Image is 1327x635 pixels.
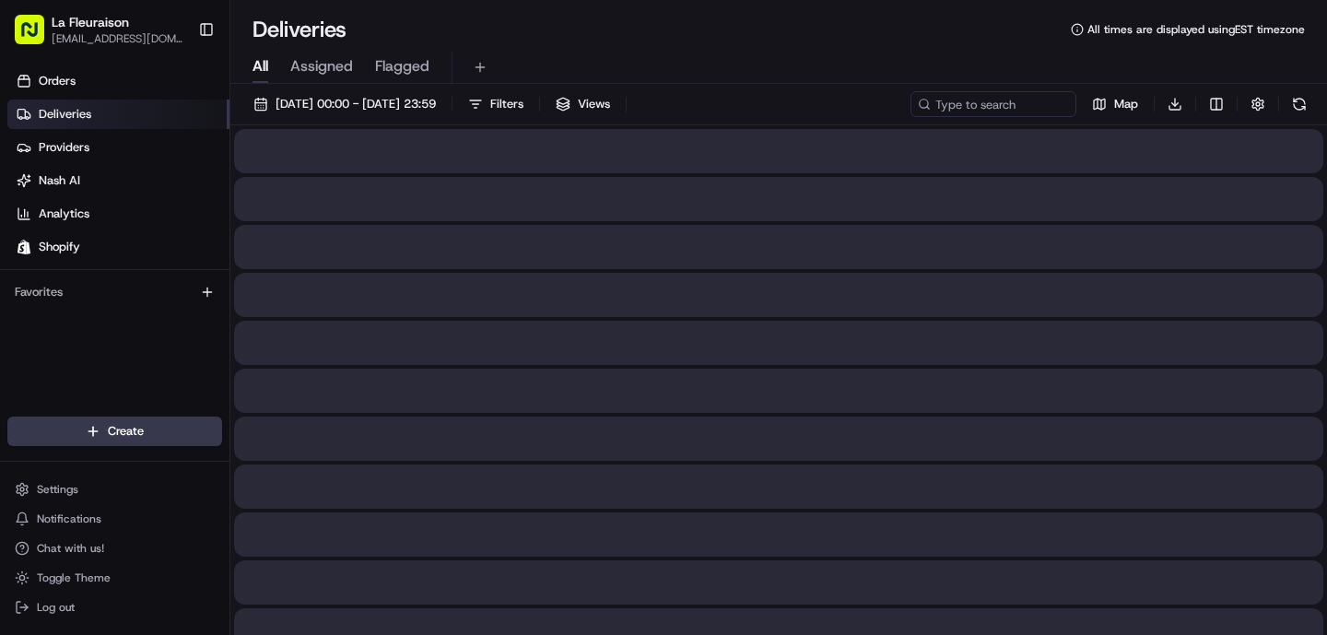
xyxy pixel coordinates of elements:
[7,417,222,446] button: Create
[7,66,229,96] a: Orders
[1286,91,1312,117] button: Refresh
[39,106,91,123] span: Deliveries
[910,91,1076,117] input: Type to search
[1087,22,1305,37] span: All times are displayed using EST timezone
[7,199,229,229] a: Analytics
[37,570,111,585] span: Toggle Theme
[7,476,222,502] button: Settings
[7,133,229,162] a: Providers
[52,31,183,46] button: [EMAIL_ADDRESS][DOMAIN_NAME]
[375,55,429,77] span: Flagged
[7,535,222,561] button: Chat with us!
[7,166,229,195] a: Nash AI
[1084,91,1146,117] button: Map
[39,239,80,255] span: Shopify
[276,96,436,112] span: [DATE] 00:00 - [DATE] 23:59
[52,13,129,31] button: La Fleuraison
[39,172,80,189] span: Nash AI
[37,512,101,526] span: Notifications
[7,232,229,262] a: Shopify
[39,139,89,156] span: Providers
[1114,96,1138,112] span: Map
[490,96,523,112] span: Filters
[17,240,31,254] img: Shopify logo
[252,55,268,77] span: All
[547,91,618,117] button: Views
[252,15,346,44] h1: Deliveries
[7,100,229,129] a: Deliveries
[39,73,76,89] span: Orders
[108,423,144,440] span: Create
[7,506,222,532] button: Notifications
[7,565,222,591] button: Toggle Theme
[290,55,353,77] span: Assigned
[578,96,610,112] span: Views
[39,206,89,222] span: Analytics
[7,594,222,620] button: Log out
[7,7,191,52] button: La Fleuraison[EMAIL_ADDRESS][DOMAIN_NAME]
[37,541,104,556] span: Chat with us!
[37,600,75,615] span: Log out
[245,91,444,117] button: [DATE] 00:00 - [DATE] 23:59
[37,482,78,497] span: Settings
[7,277,222,307] div: Favorites
[460,91,532,117] button: Filters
